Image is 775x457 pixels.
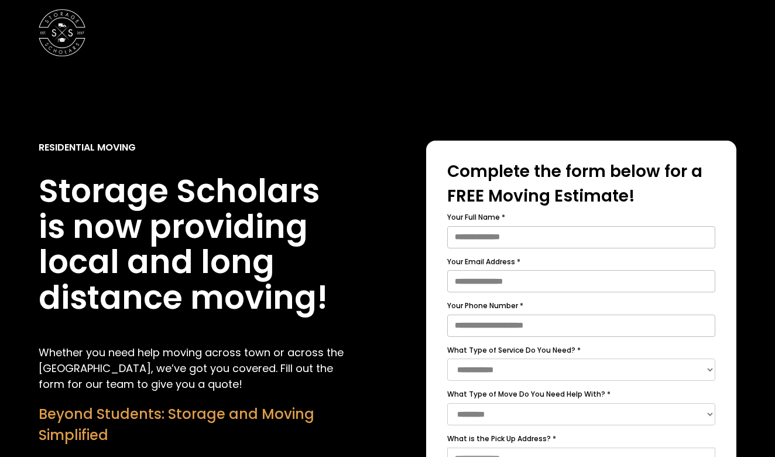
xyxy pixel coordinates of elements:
div: Beyond Students: Storage and Moving Simplified [39,404,349,446]
a: home [39,9,85,56]
label: Your Phone Number * [447,299,715,312]
div: Complete the form below for a FREE Moving Estimate! [447,159,715,209]
label: Your Email Address * [447,255,715,268]
img: Storage Scholars main logo [39,9,85,56]
div: Residential Moving [39,141,136,155]
label: Your Full Name * [447,211,715,224]
label: What is the Pick Up Address? * [447,432,715,445]
h1: Storage Scholars is now providing local and long distance moving! [39,173,349,315]
p: Whether you need help moving across town or across the [GEOGRAPHIC_DATA], we’ve got you covered. ... [39,345,349,392]
label: What Type of Move Do You Need Help With? * [447,388,715,401]
label: What Type of Service Do You Need? * [447,344,715,357]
